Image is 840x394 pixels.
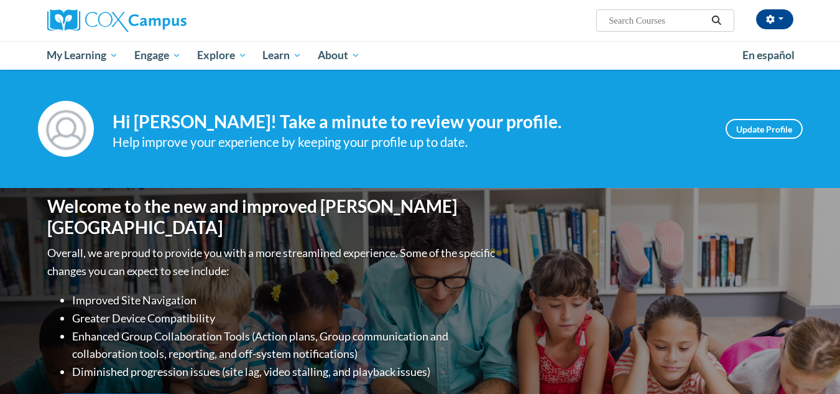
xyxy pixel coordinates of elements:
a: Update Profile [726,119,803,139]
span: My Learning [47,48,118,63]
span: Learn [262,48,302,63]
a: En español [734,42,803,68]
h1: Welcome to the new and improved [PERSON_NAME][GEOGRAPHIC_DATA] [47,196,498,238]
li: Improved Site Navigation [72,291,498,309]
iframe: Button to launch messaging window [790,344,830,384]
p: Overall, we are proud to provide you with a more streamlined experience. Some of the specific cha... [47,244,498,280]
img: Cox Campus [47,9,187,32]
a: My Learning [39,41,127,70]
a: Learn [254,41,310,70]
a: Cox Campus [47,9,284,32]
button: Account Settings [756,9,793,29]
div: Main menu [29,41,812,70]
a: Explore [189,41,255,70]
button: Search [707,13,726,28]
span: Explore [197,48,247,63]
li: Enhanced Group Collaboration Tools (Action plans, Group communication and collaboration tools, re... [72,327,498,364]
li: Diminished progression issues (site lag, video stalling, and playback issues) [72,363,498,381]
span: Engage [134,48,181,63]
a: About [310,41,368,70]
img: Profile Image [38,101,94,157]
h4: Hi [PERSON_NAME]! Take a minute to review your profile. [113,111,707,133]
a: Engage [126,41,189,70]
div: Help improve your experience by keeping your profile up to date. [113,132,707,152]
span: About [318,48,360,63]
span: En español [742,49,795,62]
li: Greater Device Compatibility [72,309,498,327]
input: Search Courses [607,13,707,28]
